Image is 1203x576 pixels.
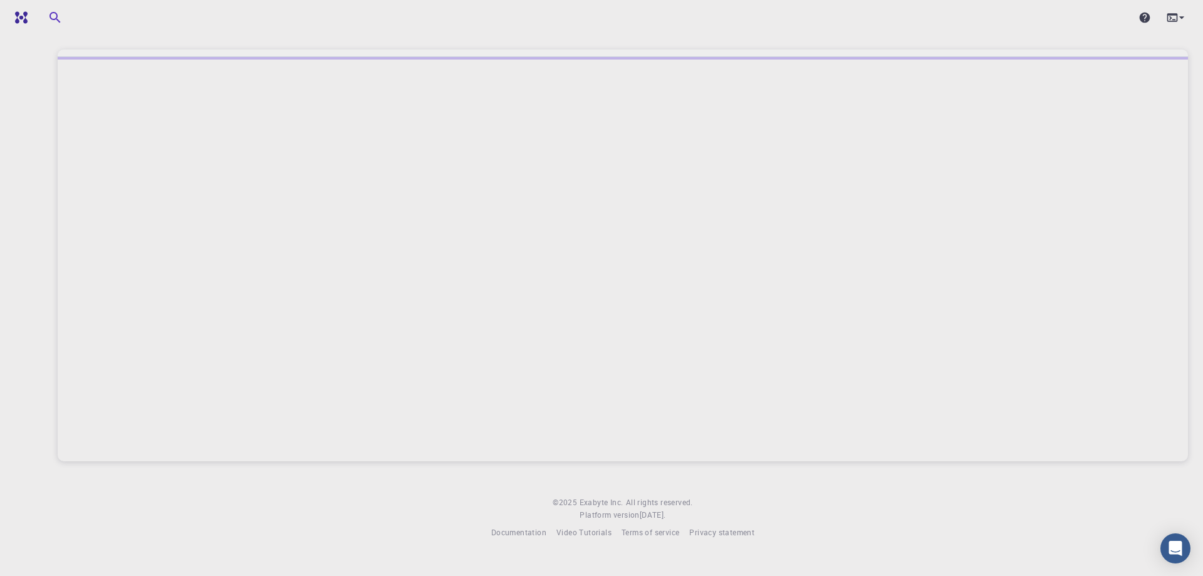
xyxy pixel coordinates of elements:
span: Documentation [491,527,546,537]
a: Terms of service [622,526,679,539]
span: Platform version [580,509,639,521]
span: Terms of service [622,527,679,537]
span: © 2025 [553,496,579,509]
a: Documentation [491,526,546,539]
span: Exabyte Inc. [580,497,623,507]
a: [DATE]. [640,509,666,521]
span: All rights reserved. [626,496,693,509]
div: Open Intercom Messenger [1160,533,1190,563]
img: logo [10,11,28,24]
a: Video Tutorials [556,526,612,539]
a: Privacy statement [689,526,754,539]
a: Exabyte Inc. [580,496,623,509]
span: Video Tutorials [556,527,612,537]
span: [DATE] . [640,510,666,520]
span: Privacy statement [689,527,754,537]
